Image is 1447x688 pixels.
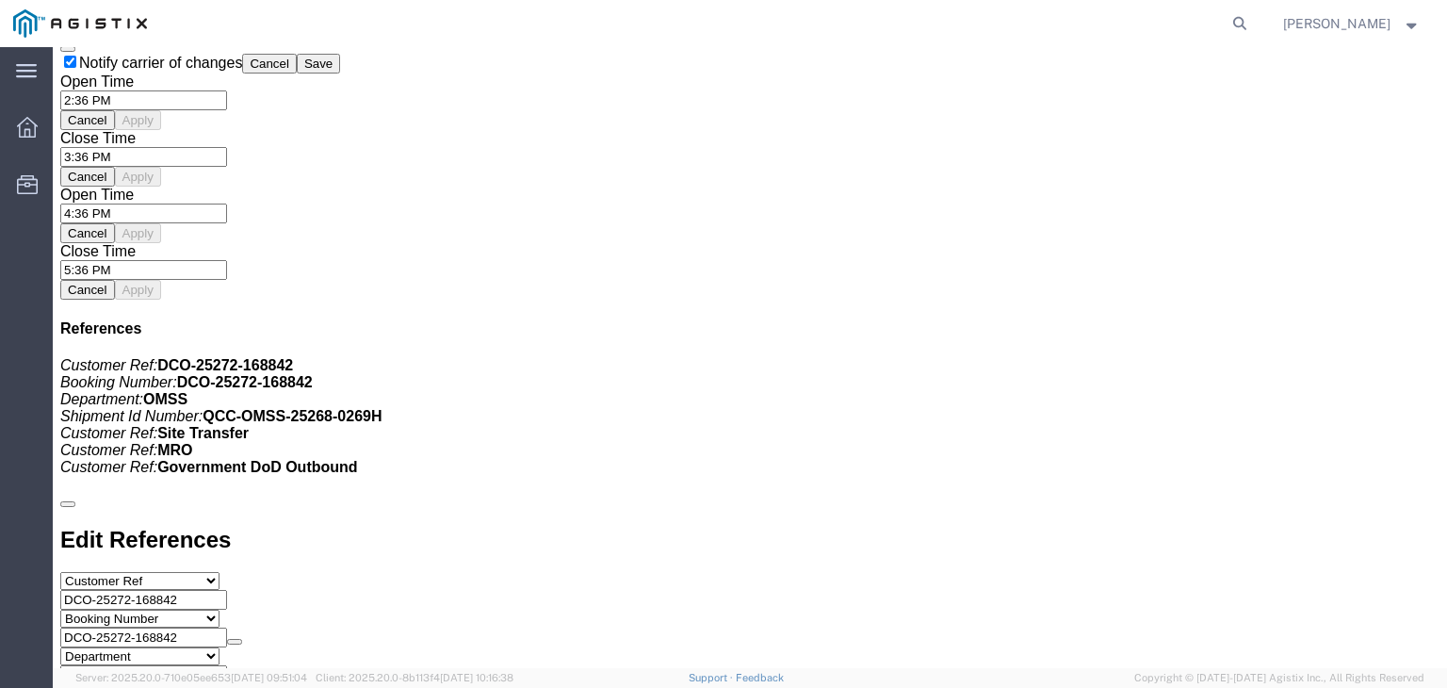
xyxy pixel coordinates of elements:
[736,672,784,683] a: Feedback
[1134,670,1424,686] span: Copyright © [DATE]-[DATE] Agistix Inc., All Rights Reserved
[1282,12,1422,35] button: [PERSON_NAME]
[53,47,1447,668] iframe: FS Legacy Container
[440,672,513,683] span: [DATE] 10:16:38
[689,672,736,683] a: Support
[75,672,307,683] span: Server: 2025.20.0-710e05ee653
[1283,13,1390,34] span: Hernani De Azevedo
[13,9,147,38] img: logo
[316,672,513,683] span: Client: 2025.20.0-8b113f4
[231,672,307,683] span: [DATE] 09:51:04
